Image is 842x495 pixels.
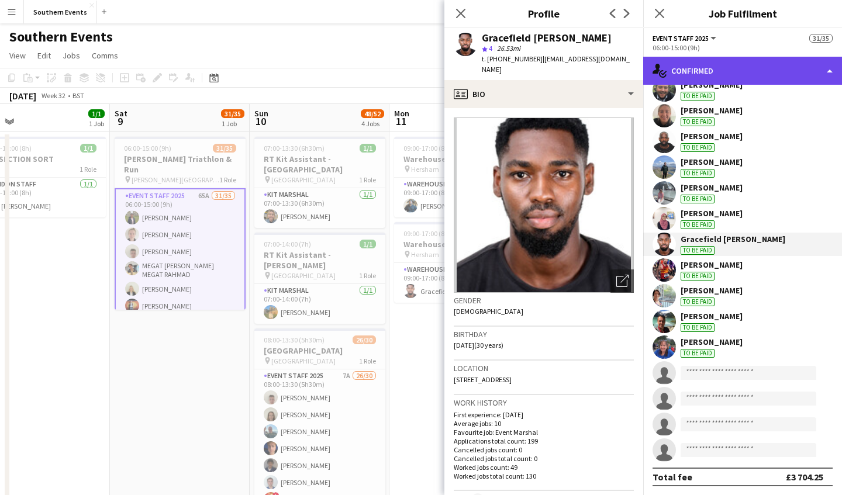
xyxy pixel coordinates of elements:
div: [PERSON_NAME] [681,208,743,219]
app-job-card: 07:00-13:30 (6h30m)1/1RT Kit Assistant - [GEOGRAPHIC_DATA] [GEOGRAPHIC_DATA]1 RoleKit Marshal1/10... [254,137,385,228]
span: 06:00-15:00 (9h) [124,144,171,153]
div: To be paid [681,349,715,358]
span: Mon [394,108,409,119]
span: 26.53mi [495,44,523,53]
a: View [5,48,30,63]
span: 1 Role [219,175,236,184]
span: Event Staff 2025 [653,34,709,43]
div: BST [73,91,84,100]
img: Crew avatar or photo [454,117,634,293]
app-job-card: 06:00-15:00 (9h)31/35[PERSON_NAME] Triathlon & Run [PERSON_NAME][GEOGRAPHIC_DATA]1 RoleEvent Staf... [115,137,246,310]
span: 09:00-17:00 (8h) [403,229,451,238]
span: Hersham [411,250,439,259]
span: 31/35 [809,34,833,43]
span: 1/1 [360,144,376,153]
h3: [GEOGRAPHIC_DATA] [254,345,385,356]
div: 06:00-15:00 (9h) [653,43,833,52]
span: [GEOGRAPHIC_DATA] [271,356,336,365]
span: [GEOGRAPHIC_DATA] [271,175,336,184]
span: View [9,50,26,61]
div: To be paid [681,220,715,229]
p: First experience: [DATE] [454,410,634,419]
span: | [EMAIL_ADDRESS][DOMAIN_NAME] [482,54,630,74]
span: 31/35 [213,144,236,153]
span: 07:00-14:00 (7h) [264,240,311,248]
h3: RT Kit Assistant - [PERSON_NAME] [254,250,385,271]
h3: [PERSON_NAME] Triathlon & Run [115,154,246,175]
div: Total fee [653,471,692,483]
app-card-role: Warehouse1/109:00-17:00 (8h)Gracefield [PERSON_NAME] [394,263,525,303]
div: Open photos pop-in [610,269,634,293]
app-card-role: Kit Marshal1/107:00-14:00 (7h)[PERSON_NAME] [254,284,385,324]
p: Favourite job: Event Marshal [454,428,634,437]
h3: Location [454,363,634,373]
span: Comms [92,50,118,61]
div: Gracefield [PERSON_NAME] [482,33,612,43]
div: [PERSON_NAME] [681,311,743,321]
h3: Job Fulfilment [643,6,842,21]
span: 09:00-17:00 (8h) [403,144,451,153]
h3: Work history [454,397,634,408]
a: Edit [33,48,56,63]
div: [PERSON_NAME] [681,79,743,90]
div: [PERSON_NAME] [681,105,743,116]
div: 1 Job [89,119,104,128]
h3: Gender [454,295,634,306]
span: 1 Role [359,175,376,184]
a: Jobs [58,48,85,63]
span: Sat [115,108,127,119]
div: To be paid [681,92,715,101]
app-job-card: 09:00-17:00 (8h)1/1Warehouse Hersham1 RoleWarehouse1/109:00-17:00 (8h)[PERSON_NAME] [394,137,525,217]
h1: Southern Events [9,28,113,46]
h3: Profile [444,6,643,21]
div: [PERSON_NAME] [681,259,743,270]
div: 07:00-14:00 (7h)1/1RT Kit Assistant - [PERSON_NAME] [GEOGRAPHIC_DATA]1 RoleKit Marshal1/107:00-14... [254,233,385,324]
span: 07:00-13:30 (6h30m) [264,144,325,153]
span: Week 32 [39,91,68,100]
span: 31/35 [221,109,244,118]
span: 1/1 [88,109,105,118]
span: [DEMOGRAPHIC_DATA] [454,307,523,316]
div: 4 Jobs [361,119,384,128]
div: [DATE] [9,90,36,102]
p: Average jobs: 10 [454,419,634,428]
p: Worked jobs total count: 130 [454,472,634,480]
div: [PERSON_NAME] [681,157,743,167]
span: [DATE] (30 years) [454,341,503,349]
div: To be paid [681,195,715,203]
button: Southern Events [24,1,97,23]
span: 08:00-13:30 (5h30m) [264,335,325,344]
span: [PERSON_NAME][GEOGRAPHIC_DATA] [132,175,219,184]
span: Hersham [411,165,439,174]
div: To be paid [681,272,715,281]
button: Event Staff 2025 [653,34,718,43]
div: £3 704.25 [786,471,823,483]
span: [GEOGRAPHIC_DATA] [271,271,336,280]
app-card-role: Kit Marshal1/107:00-13:30 (6h30m)[PERSON_NAME] [254,188,385,228]
app-card-role: Warehouse1/109:00-17:00 (8h)[PERSON_NAME] [394,178,525,217]
span: 11 [392,115,409,128]
span: 1/1 [80,144,96,153]
span: 26/30 [353,335,376,344]
div: 1 Job [222,119,244,128]
p: Applications total count: 199 [454,437,634,445]
a: Comms [87,48,123,63]
span: t. [PHONE_NUMBER] [482,54,543,63]
app-job-card: 09:00-17:00 (8h)1/1Warehouse Hersham1 RoleWarehouse1/109:00-17:00 (8h)Gracefield [PERSON_NAME] [394,222,525,303]
span: 10 [253,115,268,128]
span: [STREET_ADDRESS] [454,375,512,384]
h3: Birthday [454,329,634,340]
span: 1 Role [359,271,376,280]
div: To be paid [681,143,715,152]
h3: Warehouse [394,154,525,164]
span: 4 [489,44,492,53]
span: Jobs [63,50,80,61]
div: To be paid [681,323,715,332]
div: To be paid [681,117,715,126]
div: [PERSON_NAME] [681,131,743,141]
div: To be paid [681,246,715,255]
p: Worked jobs count: 49 [454,463,634,472]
